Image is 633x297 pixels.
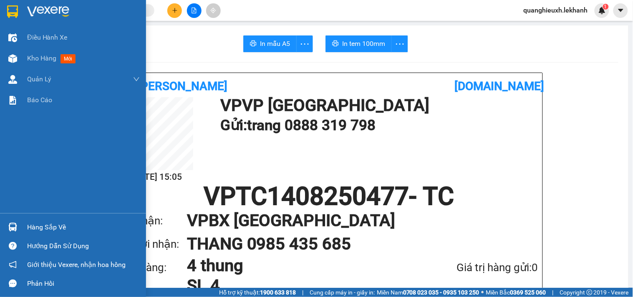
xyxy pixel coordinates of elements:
[210,8,216,13] span: aim
[342,38,385,49] span: In tem 100mm
[413,259,538,276] div: Giá trị hàng gửi: 0
[27,277,140,290] div: Phản hồi
[8,223,17,232] img: warehouse-icon
[187,276,413,296] h1: SL 4
[260,38,290,49] span: In mẫu A5
[61,54,76,63] span: mới
[8,54,17,63] img: warehouse-icon
[98,8,118,17] span: Nhận:
[172,8,178,13] span: plus
[9,242,17,250] span: question-circle
[187,209,522,232] h1: VP BX [GEOGRAPHIC_DATA]
[486,288,546,297] span: Miền Bắc
[297,39,313,49] span: more
[187,256,413,276] h1: 4 thung
[325,35,392,52] button: printerIn tem 100mm
[219,288,296,297] span: Hỗ trợ kỹ thuật:
[392,39,408,49] span: more
[120,212,187,229] div: VP nhận:
[206,3,221,18] button: aim
[9,261,17,269] span: notification
[98,37,182,49] div: 0985435685
[243,35,297,52] button: printerIn mẫu A5
[482,291,484,294] span: ⚪️
[27,74,51,84] span: Quản Lý
[96,54,183,65] div: 120.000
[7,27,92,37] div: trang
[587,289,593,295] span: copyright
[191,8,197,13] span: file-add
[133,76,140,83] span: down
[27,221,140,234] div: Hàng sắp về
[187,232,522,256] h1: THANG 0985 435 685
[403,289,479,296] strong: 0708 023 035 - 0935 103 250
[310,288,375,297] span: Cung cấp máy in - giấy in:
[98,7,182,27] div: BX [GEOGRAPHIC_DATA]
[98,27,182,37] div: THANG
[302,288,303,297] span: |
[96,56,108,65] span: CC :
[220,114,534,137] h1: Gửi: trang 0888 319 798
[613,3,628,18] button: caret-down
[7,7,92,27] div: VP [GEOGRAPHIC_DATA]
[120,259,187,276] div: Tên hàng:
[120,184,538,209] h1: VPTC1408250477 - TC
[8,75,17,84] img: warehouse-icon
[604,4,607,10] span: 1
[517,5,595,15] span: quanghieuxh.lekhanh
[27,32,68,43] span: Điều hành xe
[138,79,228,93] b: [PERSON_NAME]
[377,288,479,297] span: Miền Nam
[120,236,187,253] div: Người nhận:
[27,95,52,105] span: Báo cáo
[7,5,18,18] img: logo-vxr
[250,40,257,48] span: printer
[617,7,625,14] span: caret-down
[120,170,193,184] h2: [DATE] 15:05
[187,3,202,18] button: file-add
[260,289,296,296] strong: 1900 633 818
[9,279,17,287] span: message
[552,288,554,297] span: |
[391,35,408,52] button: more
[8,96,17,105] img: solution-icon
[8,33,17,42] img: warehouse-icon
[296,35,313,52] button: more
[603,4,609,10] sup: 1
[220,97,534,114] h1: VP VP [GEOGRAPHIC_DATA]
[27,54,56,62] span: Kho hàng
[7,37,92,49] div: 0888319798
[27,259,126,270] span: Giới thiệu Vexere, nhận hoa hồng
[27,240,140,252] div: Hướng dẫn sử dụng
[7,8,20,17] span: Gửi:
[167,3,182,18] button: plus
[598,7,606,14] img: icon-new-feature
[510,289,546,296] strong: 0369 525 060
[454,79,545,93] b: [DOMAIN_NAME]
[332,40,339,48] span: printer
